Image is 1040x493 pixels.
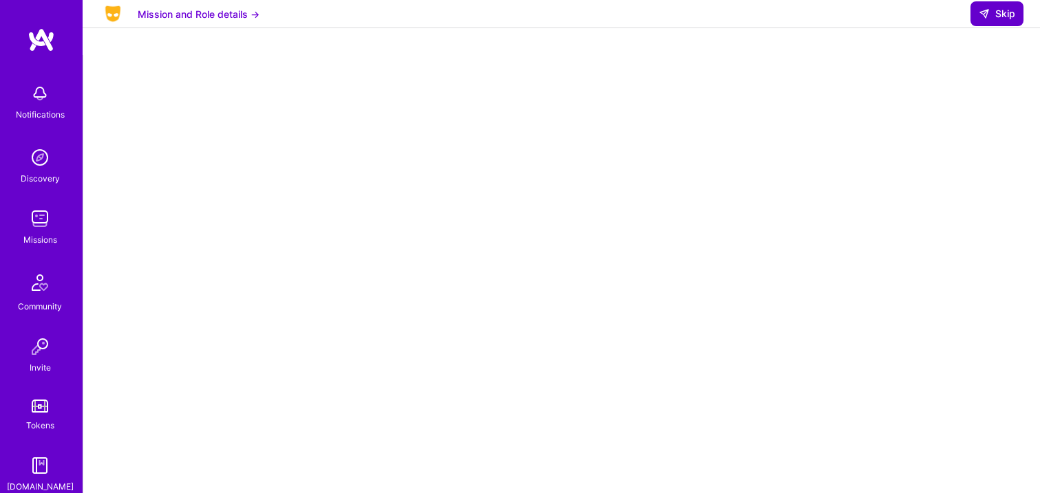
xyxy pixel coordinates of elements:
[16,107,65,122] div: Notifications
[18,299,62,314] div: Community
[21,171,60,186] div: Discovery
[138,7,259,21] button: Mission and Role details →
[26,418,54,432] div: Tokens
[979,7,1015,21] span: Skip
[99,3,127,24] img: Company Logo
[23,266,56,299] img: Community
[26,333,54,360] img: Invite
[32,399,48,413] img: tokens
[26,205,54,232] img: teamwork
[30,360,51,375] div: Invite
[979,8,990,19] i: icon SendLight
[28,28,55,52] img: logo
[26,80,54,107] img: bell
[26,452,54,479] img: guide book
[23,232,57,247] div: Missions
[26,144,54,171] img: discovery
[970,1,1023,26] button: Skip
